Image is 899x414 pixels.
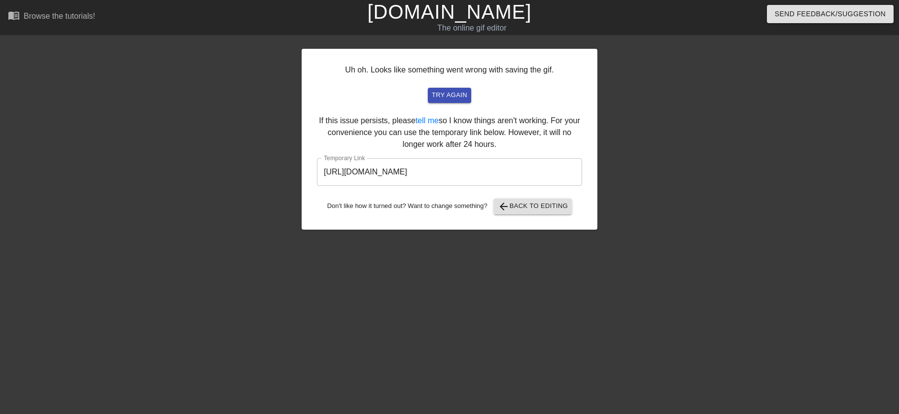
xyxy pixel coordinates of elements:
div: Don't like how it turned out? Want to change something? [317,199,582,214]
a: Browse the tutorials! [8,9,95,25]
a: tell me [415,116,439,125]
span: Back to Editing [498,201,568,212]
div: Uh oh. Looks like something went wrong with saving the gif. If this issue persists, please so I k... [302,49,597,230]
span: arrow_back [498,201,510,212]
span: menu_book [8,9,20,21]
div: The online gif editor [305,22,639,34]
span: Send Feedback/Suggestion [775,8,886,20]
input: bare [317,158,582,186]
button: Send Feedback/Suggestion [767,5,894,23]
div: Browse the tutorials! [24,12,95,20]
span: try again [432,90,467,101]
a: [DOMAIN_NAME] [367,1,531,23]
button: Back to Editing [494,199,572,214]
button: try again [428,88,471,103]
